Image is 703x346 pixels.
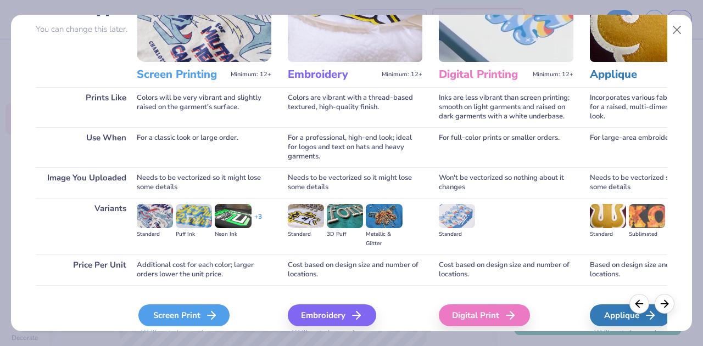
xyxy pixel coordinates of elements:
span: Minimum: 12+ [382,71,422,78]
div: Standard [439,230,475,239]
span: We'll vectorize your image. [288,328,422,338]
div: Embroidery [288,304,376,326]
img: Standard [288,204,324,228]
div: Metallic & Glitter [366,230,402,248]
span: Minimum: 12+ [231,71,271,78]
img: Puff Ink [176,204,212,228]
span: We'll vectorize your image. [137,328,271,338]
img: Standard [137,204,173,228]
img: Sublimated [629,204,665,228]
div: Standard [288,230,324,239]
div: Neon Ink [215,230,251,239]
h3: Embroidery [288,67,377,82]
div: Prints Like [36,87,137,127]
div: Cost based on design size and number of locations. [288,254,422,285]
div: For a professional, high-end look; ideal for logos and text on hats and heavy garments. [288,127,422,167]
div: Puff Ink [176,230,212,239]
div: Variants [36,198,137,254]
div: Applique [590,304,671,326]
div: Screen Print [138,304,230,326]
div: Image You Uploaded [36,167,137,198]
div: Standard [590,230,626,239]
div: Cost based on design size and number of locations. [439,254,573,285]
h3: Screen Printing [137,67,226,82]
div: 3D Puff [327,230,363,239]
button: Close [667,20,688,41]
div: + 3 [254,212,262,231]
img: Neon Ink [215,204,251,228]
div: For a classic look or large order. [137,127,271,167]
div: Colors are vibrant with a thread-based textured, high-quality finish. [288,87,422,127]
h3: Digital Printing [439,67,528,82]
div: Won't be vectorized so nothing about it changes [439,167,573,198]
img: Standard [590,204,626,228]
img: Standard [439,204,475,228]
div: Additional cost for each color; larger orders lower the unit price. [137,254,271,285]
div: For full-color prints or smaller orders. [439,127,573,167]
div: Use When [36,127,137,167]
div: Needs to be vectorized so it might lose some details [137,167,271,198]
div: Colors will be very vibrant and slightly raised on the garment's surface. [137,87,271,127]
h3: Applique [590,67,679,82]
div: Needs to be vectorized so it might lose some details [288,167,422,198]
p: You can change this later. [36,25,137,34]
span: Minimum: 12+ [533,71,573,78]
div: Inks are less vibrant than screen printing; smooth on light garments and raised on dark garments ... [439,87,573,127]
div: Standard [137,230,173,239]
img: Metallic & Glitter [366,204,402,228]
img: 3D Puff [327,204,363,228]
div: Digital Print [439,304,530,326]
div: Sublimated [629,230,665,239]
div: Price Per Unit [36,254,137,285]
